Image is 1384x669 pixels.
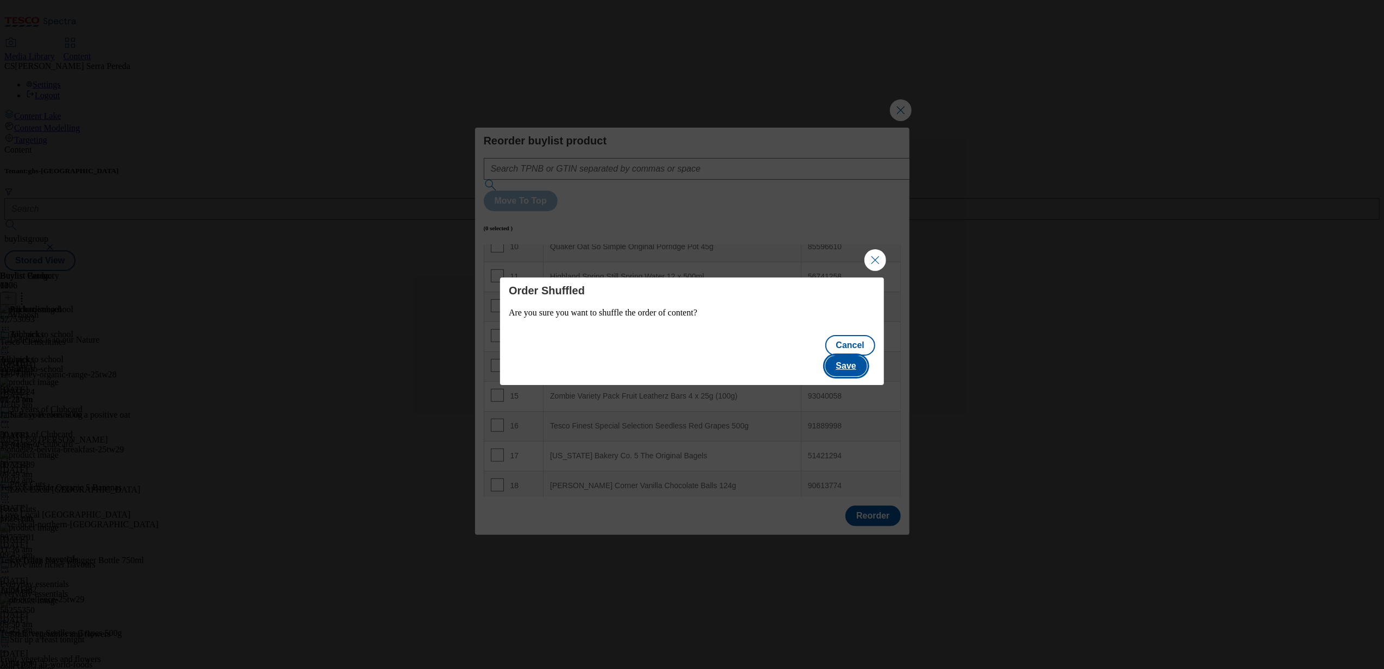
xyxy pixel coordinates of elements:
button: Close Modal [864,249,886,271]
button: Cancel [825,335,875,356]
p: Are you sure you want to shuffle the order of content? [509,308,875,318]
div: Modal [500,277,884,385]
h4: Order Shuffled [509,284,875,297]
button: Save [825,356,867,376]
